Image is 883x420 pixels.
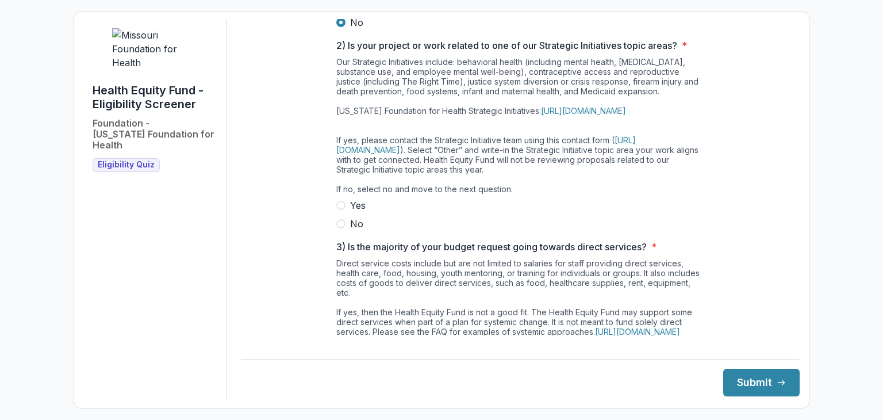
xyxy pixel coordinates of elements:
img: Missouri Foundation for Health [112,28,198,70]
p: 2) Is your project or work related to one of our Strategic Initiatives topic areas? [336,39,677,52]
a: [URL][DOMAIN_NAME] [541,106,626,116]
div: Our Strategic Initiatives include: behavioral health (including mental health, [MEDICAL_DATA], su... [336,57,704,198]
span: No [350,217,363,231]
div: Direct service costs include but are not limited to salaries for staff providing direct services,... [336,258,704,361]
a: [URL][DOMAIN_NAME] [595,327,680,337]
span: Yes [350,198,366,212]
a: [URL][DOMAIN_NAME] [336,135,636,155]
span: Eligibility Quiz [98,160,155,170]
p: 3) Is the majority of your budget request going towards direct services? [336,240,647,254]
h1: Health Equity Fund - Eligibility Screener [93,83,217,111]
span: No [350,16,363,29]
button: Submit [723,369,800,396]
h2: Foundation - [US_STATE] Foundation for Health [93,118,217,151]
